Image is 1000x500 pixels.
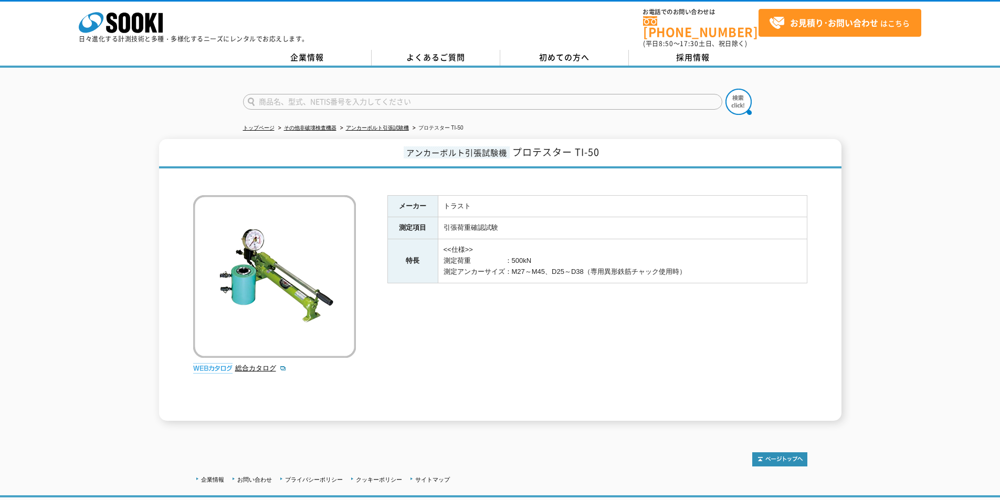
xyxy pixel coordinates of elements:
img: トップページへ [752,452,807,466]
input: 商品名、型式、NETIS番号を入力してください [243,94,722,110]
li: プロテスター TI-50 [410,123,464,134]
a: 企業情報 [243,50,372,66]
a: その他非破壊検査機器 [284,125,336,131]
a: お問い合わせ [237,476,272,483]
a: プライバシーポリシー [285,476,343,483]
a: [PHONE_NUMBER] [643,16,759,38]
a: 総合カタログ [235,364,287,372]
span: はこちら [769,15,910,31]
span: 初めての方へ [539,51,590,63]
span: プロテスター TI-50 [512,145,599,159]
a: 企業情報 [201,476,224,483]
img: プロテスター TI-50 [193,195,356,358]
a: 採用情報 [629,50,757,66]
a: お見積り･お問い合わせはこちら [759,9,921,37]
img: webカタログ [193,363,233,374]
p: 日々進化する計測技術と多種・多様化するニーズにレンタルでお応えします。 [79,36,309,42]
span: アンカーボルト引張試験機 [404,146,510,158]
td: トラスト [438,195,807,217]
span: (平日 ～ 土日、祝日除く) [643,39,747,48]
td: <<仕様>> 測定荷重 ：500kN 測定アンカーサイズ：M27～M45、D25～D38（専用異形鉄筋チャック使用時） [438,239,807,283]
img: btn_search.png [725,89,752,115]
th: 特長 [387,239,438,283]
span: お電話でのお問い合わせは [643,9,759,15]
span: 8:50 [659,39,673,48]
a: サイトマップ [415,476,450,483]
a: クッキーポリシー [356,476,402,483]
td: 引張荷重確認試験 [438,217,807,239]
span: 17:30 [680,39,699,48]
strong: お見積り･お問い合わせ [790,16,878,29]
a: トップページ [243,125,275,131]
th: 測定項目 [387,217,438,239]
a: よくあるご質問 [372,50,500,66]
th: メーカー [387,195,438,217]
a: 初めての方へ [500,50,629,66]
a: アンカーボルト引張試験機 [346,125,409,131]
